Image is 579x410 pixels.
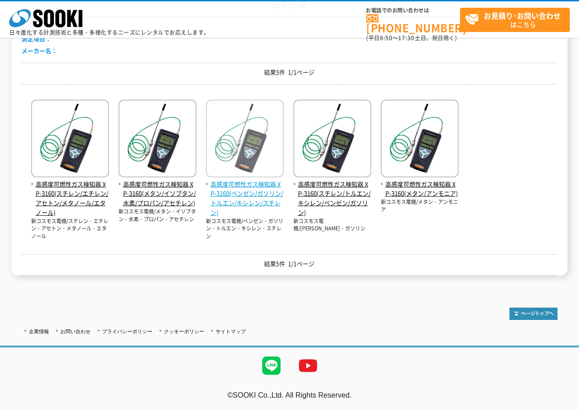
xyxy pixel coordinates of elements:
[293,218,371,233] p: 新コスモス電機/[PERSON_NAME]・ガソリン
[22,46,57,55] span: メーカー名：
[31,100,109,180] img: XP-3160(スチレン/エチレン/アセトン/メタノール/エタノール)
[381,180,459,199] span: 高感度可燃性ガス検知器 XP-3160(メタン/アンモニア)
[465,8,569,31] span: はこちら
[381,100,459,180] img: XP-3160(メタン/アンモニア)
[253,347,290,384] img: LINE
[119,208,196,223] p: 新コスモス電機/メタン・イソブタン・水素・プロパン・アセチレン
[366,14,460,33] a: [PHONE_NUMBER]
[206,100,284,180] img: XP-3160(ベンゼン/ガソリン/トルエン/キシレン/スチレン)
[22,68,557,77] p: 結果5件 1/1ページ
[509,308,557,320] img: トップページへ
[293,100,371,180] img: XP-3160(スチレン/トルエン/キシレン/ベンゼン/ガソリン)
[398,34,415,42] span: 17:30
[119,180,196,208] span: 高感度可燃性ガス検知器 XP-3160(メタン/イソブタン/水素/プロパン/アセチレン)
[22,259,557,269] p: 結果5件 1/1ページ
[31,180,109,218] span: 高感度可燃性ガス検知器 XP-3160(スチレン/エチレン/アセトン/メタノール/エタノール)
[164,329,204,334] a: クッキーポリシー
[119,170,196,208] a: 高感度可燃性ガス検知器 XP-3160(メタン/イソブタン/水素/プロパン/アセチレン)
[290,347,326,384] img: YouTube
[366,8,460,13] span: お電話でのお問い合わせは
[119,100,196,180] img: XP-3160(メタン/イソブタン/水素/プロパン/アセチレン)
[293,170,371,218] a: 高感度可燃性ガス検知器 XP-3160(スチレン/トルエン/キシレン/ベンゼン/ガソリン)
[60,329,91,334] a: お問い合わせ
[102,329,152,334] a: プライバシーポリシー
[29,329,49,334] a: 企業情報
[484,10,561,21] strong: お見積り･お問い合わせ
[460,8,570,32] a: お見積り･お問い合わせはこちら
[206,218,284,240] p: 新コスモス電機/ベンゼン・ガソリン・トルエン・キシレン・スチレン
[366,34,457,42] span: (平日 ～ 土日、祝日除く)
[9,30,210,35] p: 日々進化する計測技術と多種・多様化するニーズにレンタルでお応えします。
[380,34,393,42] span: 8:50
[544,401,579,409] a: テストMail
[206,170,284,218] a: 高感度可燃性ガス検知器 XP-3160(ベンゼン/ガソリン/トルエン/キシレン/スチレン)
[293,180,371,218] span: 高感度可燃性ガス検知器 XP-3160(スチレン/トルエン/キシレン/ベンゼン/ガソリン)
[381,198,459,213] p: 新コスモス電機/メタン・アンモニア
[31,218,109,240] p: 新コスモス電機/スチレン・エチレン・アセトン・メタノール・エタノール
[381,170,459,198] a: 高感度可燃性ガス検知器 XP-3160(メタン/アンモニア)
[216,329,246,334] a: サイトマップ
[206,180,284,218] span: 高感度可燃性ガス検知器 XP-3160(ベンゼン/ガソリン/トルエン/キシレン/スチレン)
[31,170,109,218] a: 高感度可燃性ガス検知器 XP-3160(スチレン/エチレン/アセトン/メタノール/エタノール)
